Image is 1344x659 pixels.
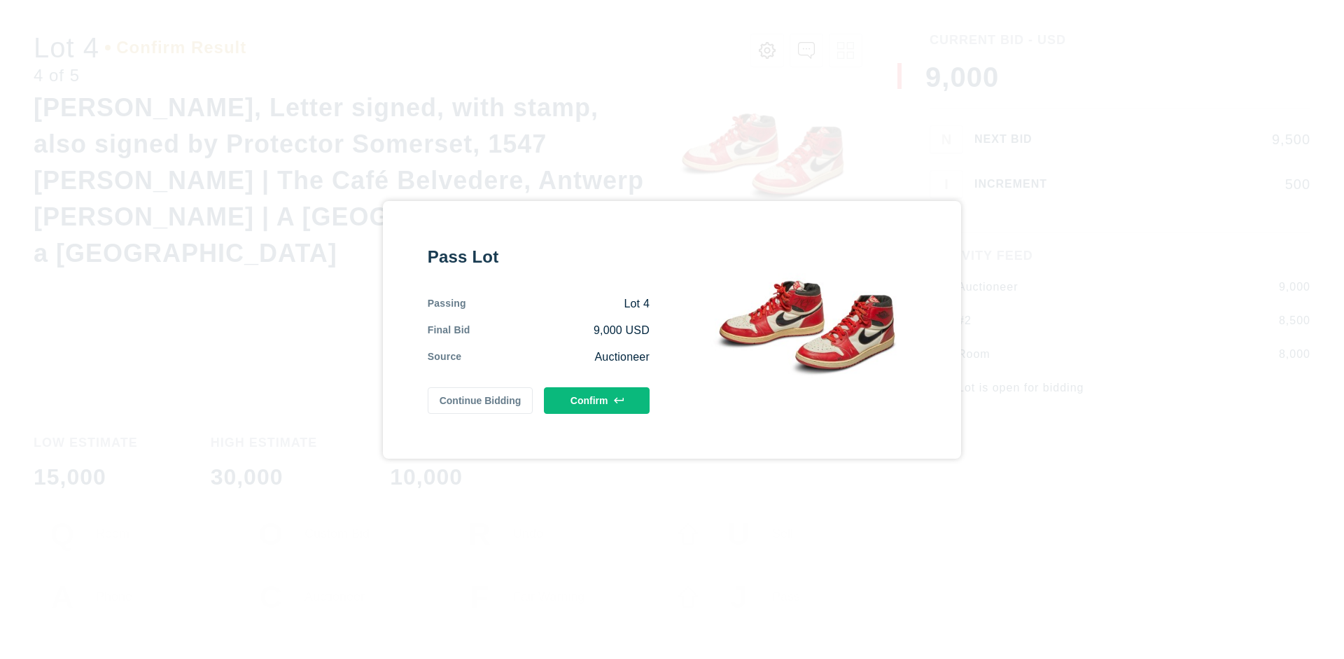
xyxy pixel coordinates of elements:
[428,349,462,365] div: Source
[461,349,650,365] div: Auctioneer
[470,323,650,338] div: 9,000 USD
[466,296,650,312] div: Lot 4
[428,296,466,312] div: Passing
[544,387,650,414] button: Confirm
[428,323,470,338] div: Final Bid
[428,246,650,268] div: Pass Lot
[428,387,533,414] button: Continue Bidding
